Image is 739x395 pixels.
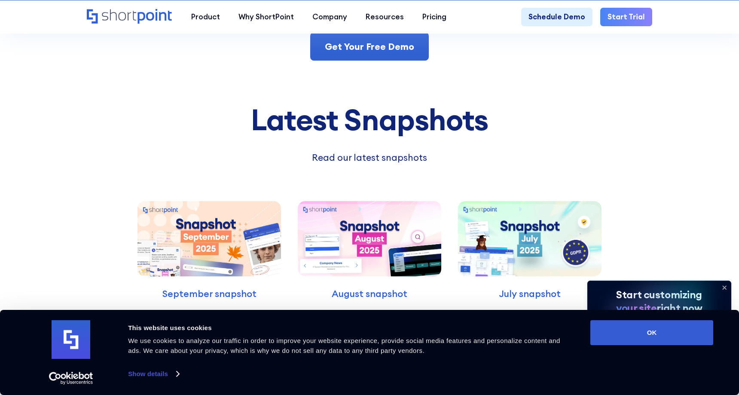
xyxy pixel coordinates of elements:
p: September snapshot [137,287,281,300]
a: Start Trial [600,8,652,26]
a: Show details [128,367,179,380]
p: August snapshot [298,287,441,300]
div: Resources [366,12,404,23]
div: This website uses cookies [128,323,571,333]
a: Get Your Free Demo [310,32,429,61]
a: Usercentrics Cookiebot - opens in a new window [34,372,109,385]
a: Product [182,8,229,26]
img: logo [52,320,90,359]
div: Company [312,12,347,23]
a: Why ShortPoint [229,8,303,26]
a: Pricing [413,8,456,26]
span: We use cookies to analyze our traffic in order to improve your website experience, provide social... [128,337,560,354]
p: July snapshot [458,287,602,300]
a: August snapshot [293,187,446,300]
div: Pricing [422,12,446,23]
a: Schedule Demo [521,8,592,26]
div: Product [191,12,220,23]
div: Why ShortPoint [238,12,294,23]
a: September snapshot [133,187,286,300]
strong: Get Your Free Demo [325,40,414,52]
div: Latest Snapshots [133,103,606,136]
p: Read our latest snapshots [223,150,515,164]
a: July snapshot [453,187,606,300]
button: OK [590,320,713,345]
a: Company [303,8,357,26]
iframe: Chat Widget [584,295,739,395]
a: Resources [357,8,413,26]
a: Home [87,9,173,25]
